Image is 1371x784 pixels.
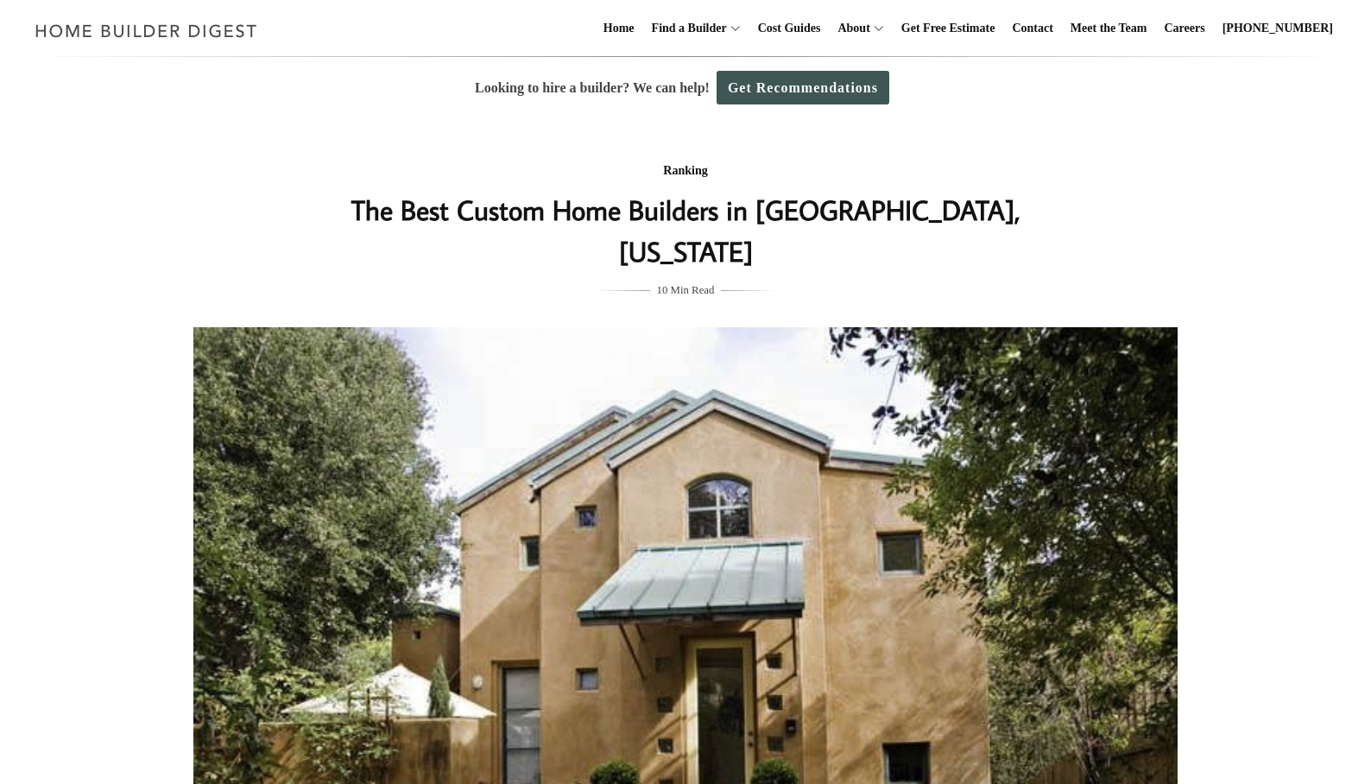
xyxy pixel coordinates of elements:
a: Cost Guides [751,1,828,56]
a: About [831,1,869,56]
a: Contact [1005,1,1059,56]
img: Home Builder Digest [28,14,265,47]
a: Ranking [663,164,707,177]
a: Get Free Estimate [894,1,1002,56]
a: [PHONE_NUMBER] [1216,1,1340,56]
a: Careers [1158,1,1212,56]
a: Get Recommendations [717,71,889,104]
a: Meet the Team [1064,1,1154,56]
a: Find a Builder [645,1,727,56]
span: 10 Min Read [657,281,715,300]
h1: The Best Custom Home Builders in [GEOGRAPHIC_DATA], [US_STATE] [341,189,1030,272]
a: Home [597,1,641,56]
